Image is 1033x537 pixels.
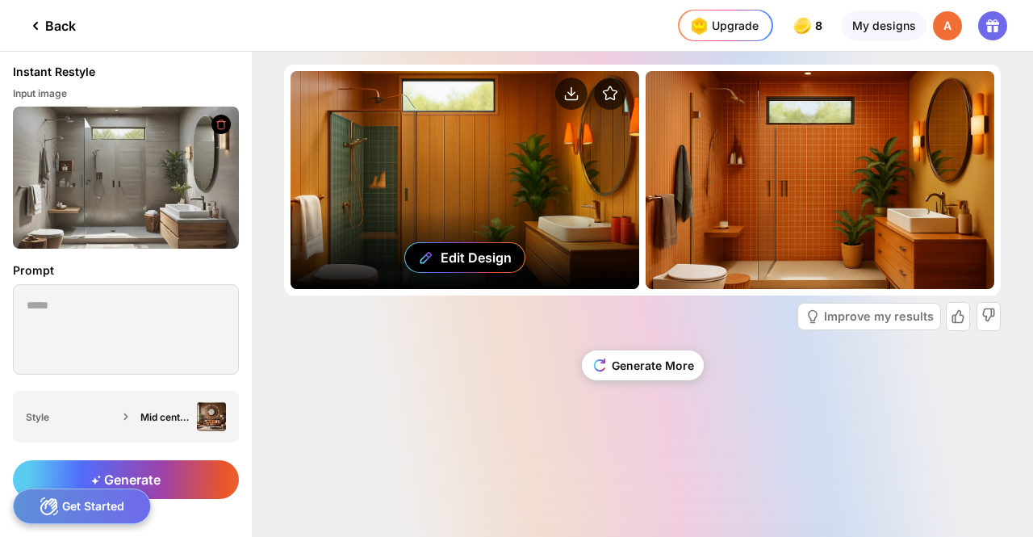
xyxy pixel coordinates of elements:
span: 8 [815,19,826,32]
div: Upgrade [686,13,759,39]
div: Style [26,411,118,423]
div: Generate More [582,350,704,380]
div: A [933,11,962,40]
div: My designs [842,11,926,40]
div: Input image [13,87,239,100]
img: upgrade-nav-btn-icon.gif [686,13,712,39]
div: Mid century modern [140,411,190,423]
div: Get Started [13,489,151,524]
div: Improve my results [824,311,934,322]
div: Edit Design [441,250,512,266]
div: Back [26,16,76,36]
div: Instant Restyle [13,65,95,79]
div: Prompt [13,262,239,279]
span: Generate [91,472,161,488]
